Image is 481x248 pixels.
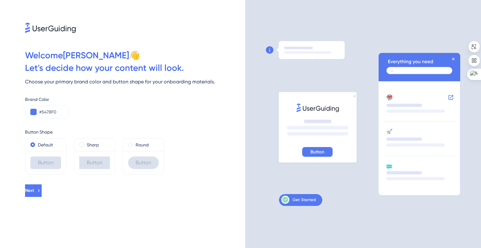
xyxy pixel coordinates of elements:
[25,187,34,194] span: Next
[128,156,159,169] div: Button
[25,184,42,197] button: Next
[136,141,149,149] label: Round
[38,141,53,149] label: Default
[79,156,110,169] div: Button
[25,96,245,103] div: Brand Color
[25,49,245,62] div: Welcome [PERSON_NAME] 👋
[30,156,61,169] div: Button
[87,141,99,149] label: Sharp
[25,62,245,74] div: Let ' s decide how your content will look.
[25,128,245,136] div: Button Shape
[25,78,245,86] div: Choose your primary brand color and button shape for your onboarding materials.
